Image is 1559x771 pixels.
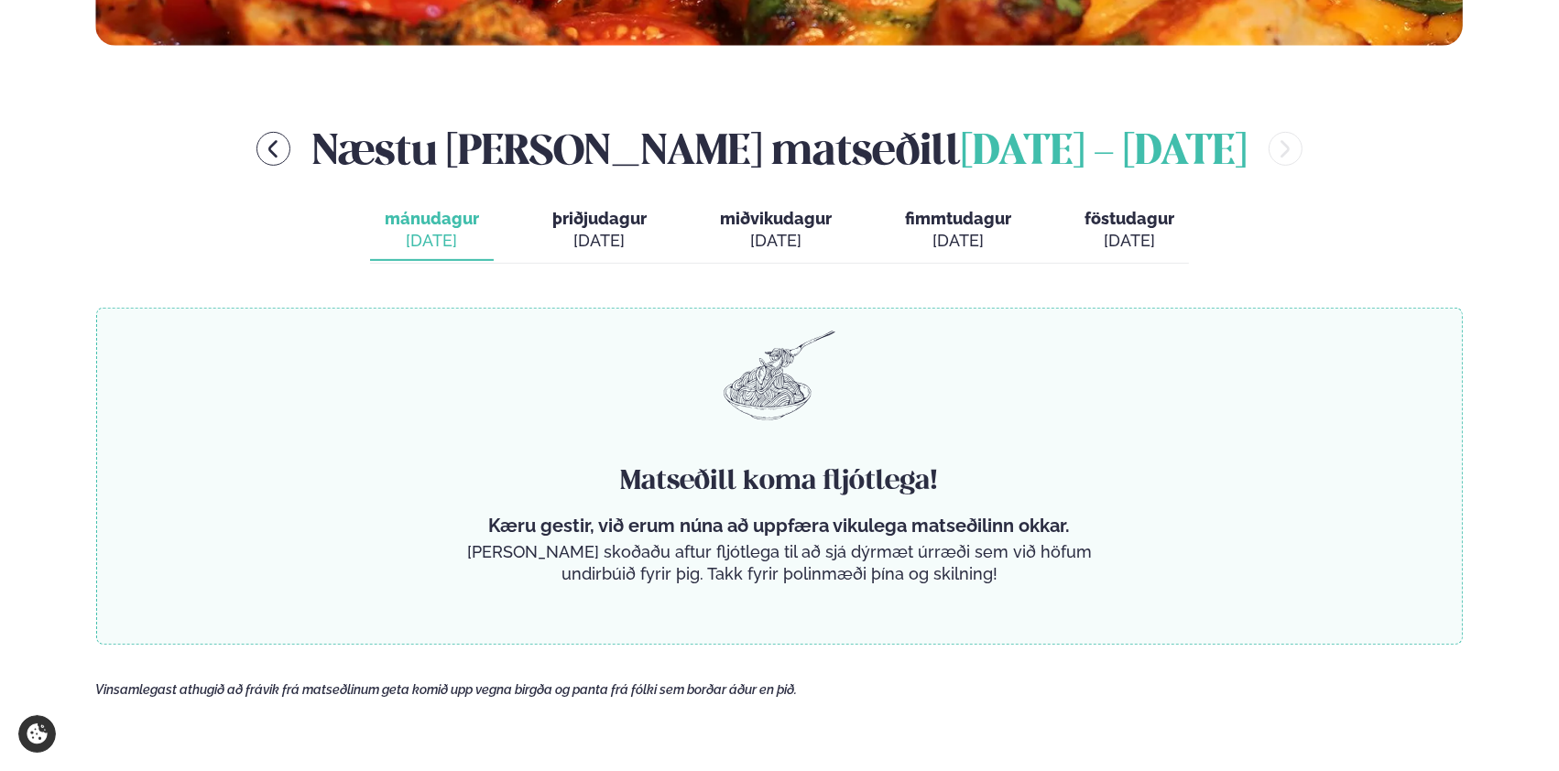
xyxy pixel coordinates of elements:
[256,132,290,166] button: menu-btn-left
[18,715,56,753] a: Cookie settings
[460,541,1099,585] p: [PERSON_NAME] skoðaðu aftur fljótlega til að sjá dýrmæt úrræði sem við höfum undirbúið fyrir þig....
[370,201,494,261] button: mánudagur [DATE]
[385,230,479,252] div: [DATE]
[312,119,1247,179] h2: Næstu [PERSON_NAME] matseðill
[1070,201,1189,261] button: föstudagur [DATE]
[552,230,647,252] div: [DATE]
[720,230,832,252] div: [DATE]
[460,463,1099,500] h4: Matseðill koma fljótlega!
[724,331,835,420] img: pasta
[961,133,1247,173] span: [DATE] - [DATE]
[705,201,846,261] button: miðvikudagur [DATE]
[385,209,479,228] span: mánudagur
[538,201,661,261] button: þriðjudagur [DATE]
[460,515,1099,537] p: Kæru gestir, við erum núna að uppfæra vikulega matseðilinn okkar.
[720,209,832,228] span: miðvikudagur
[552,209,647,228] span: þriðjudagur
[96,682,798,697] span: Vinsamlegast athugið að frávik frá matseðlinum geta komið upp vegna birgða og panta frá fólki sem...
[890,201,1026,261] button: fimmtudagur [DATE]
[905,230,1011,252] div: [DATE]
[1085,209,1174,228] span: föstudagur
[1269,132,1303,166] button: menu-btn-right
[1085,230,1174,252] div: [DATE]
[905,209,1011,228] span: fimmtudagur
